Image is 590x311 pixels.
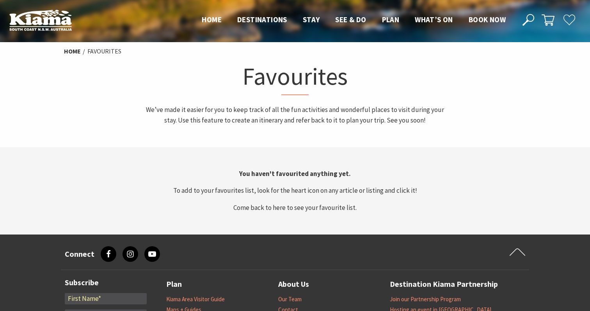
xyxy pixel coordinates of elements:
[194,14,514,27] nav: Main Menu
[303,15,320,24] span: Stay
[166,278,182,291] a: Plan
[237,15,287,24] span: Destinations
[65,293,147,305] input: First Name*
[202,15,222,24] span: Home
[65,278,147,287] h3: Subscribe
[390,278,498,291] a: Destination Kiama Partnership
[65,249,94,259] h3: Connect
[87,46,121,57] li: Favourites
[415,15,453,24] span: What’s On
[278,295,302,303] a: Our Team
[142,60,448,95] h1: Favourites
[64,185,526,196] p: To add to your favourites list, look for the heart icon on any article or listing and click it!
[64,47,81,55] a: Home
[469,15,506,24] span: Book now
[335,15,366,24] span: See & Do
[390,295,461,303] a: Join our Partnership Program
[9,9,72,31] img: Kiama Logo
[382,15,400,24] span: Plan
[64,203,526,213] p: Come back to here to see your favourite list.
[166,295,225,303] a: Kiama Area Visitor Guide
[278,278,309,291] a: About Us
[142,105,448,126] p: We’ve made it easier for you to keep track of all the fun activities and wonderful places to visi...
[239,169,351,178] strong: You haven't favourited anything yet.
